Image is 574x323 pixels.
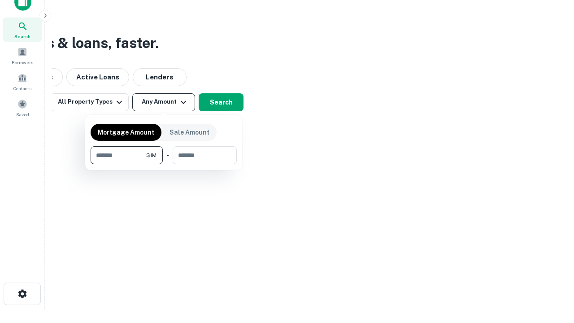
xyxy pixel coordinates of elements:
[170,127,209,137] p: Sale Amount
[166,146,169,164] div: -
[146,151,157,159] span: $1M
[529,223,574,266] iframe: Chat Widget
[98,127,154,137] p: Mortgage Amount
